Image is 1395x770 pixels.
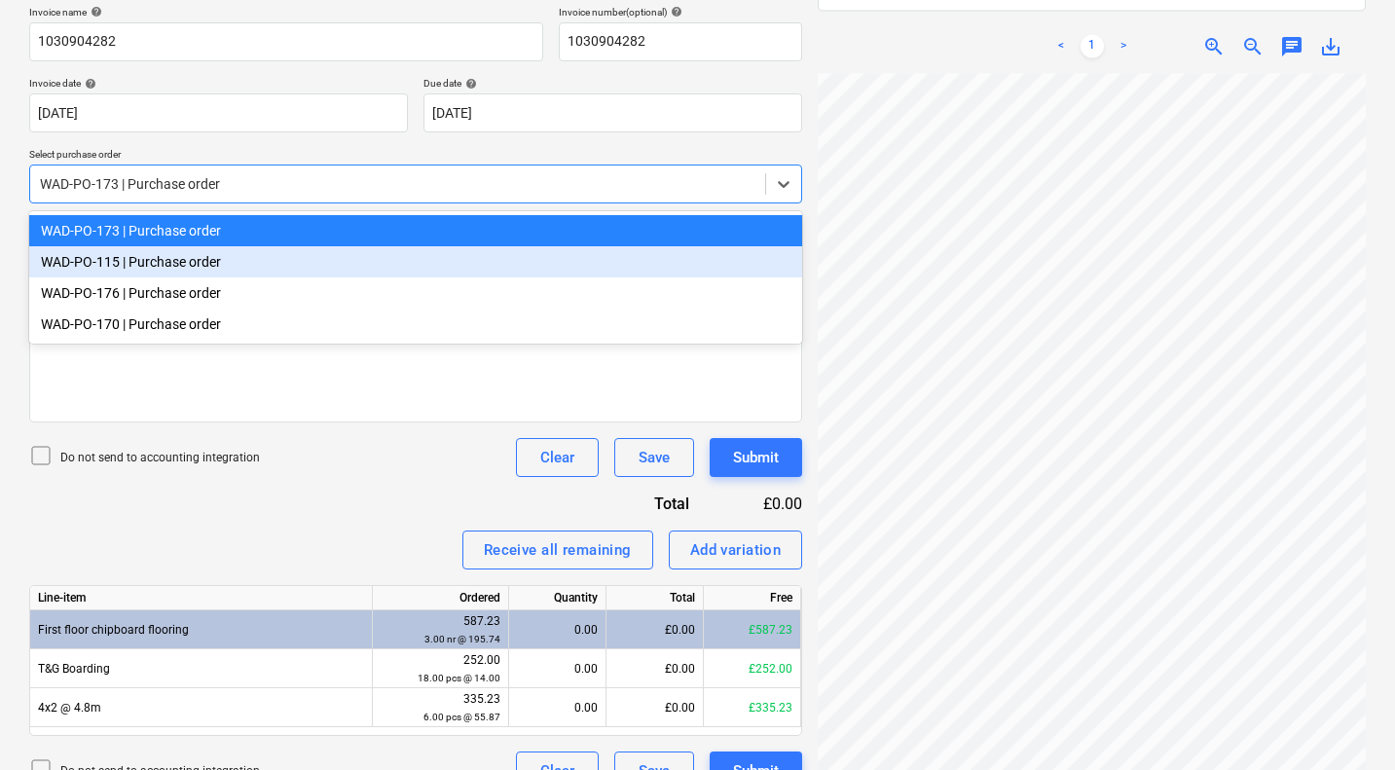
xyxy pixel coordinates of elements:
div: Free [704,586,801,610]
span: zoom_in [1202,35,1226,58]
div: WAD-PO-170 | Purchase order [29,309,802,340]
div: Total [549,493,720,515]
button: Add variation [669,531,803,569]
div: 4x2 @ 4.8m [30,688,373,727]
span: help [461,78,477,90]
div: WAD-PO-115 | Purchase order [29,246,802,277]
span: help [81,78,96,90]
div: Line-item [30,586,373,610]
div: Ordered [373,586,509,610]
span: zoom_out [1241,35,1265,58]
small: 3.00 nr @ 195.74 [424,634,500,644]
div: 0.00 [517,649,598,688]
button: Clear [516,438,599,477]
div: Due date [423,77,802,90]
div: Clear [540,445,574,470]
p: Do not send to accounting integration [60,450,260,466]
span: help [667,6,682,18]
span: chat [1280,35,1303,58]
div: Invoice name [29,6,543,18]
div: 587.23 [381,612,500,648]
div: Save [639,445,670,470]
div: Submit [733,445,779,470]
div: Quantity [509,586,606,610]
span: help [87,6,102,18]
input: Invoice number [559,22,802,61]
a: Previous page [1049,35,1073,58]
button: Submit [710,438,802,477]
div: 0.00 [517,688,598,727]
div: £587.23 [704,610,801,649]
div: £0.00 [720,493,802,515]
div: £335.23 [704,688,801,727]
span: First floor chipboard flooring [38,623,189,637]
iframe: Chat Widget [1298,677,1395,770]
div: Invoice date [29,77,408,90]
p: Select purchase order [29,148,802,165]
div: £0.00 [606,649,704,688]
div: Invoice number (optional) [559,6,802,18]
div: £252.00 [704,649,801,688]
a: Next page [1112,35,1135,58]
div: Add variation [690,537,782,563]
input: Invoice name [29,22,543,61]
div: 0.00 [517,610,598,649]
small: 18.00 pcs @ 14.00 [418,673,500,683]
button: Receive all remaining [462,531,653,569]
div: T&G Boarding [30,649,373,688]
input: Due date not specified [423,93,802,132]
div: WAD-PO-173 | Purchase order [29,215,802,246]
div: 252.00 [381,651,500,687]
div: £0.00 [606,610,704,649]
small: 6.00 pcs @ 55.87 [423,712,500,722]
a: Page 1 is your current page [1081,35,1104,58]
span: save_alt [1319,35,1342,58]
button: Save [614,438,694,477]
div: WAD-PO-176 | Purchase order [29,277,802,309]
div: Receive all remaining [484,537,632,563]
div: 335.23 [381,690,500,726]
div: Total [606,586,704,610]
div: £0.00 [606,688,704,727]
input: Invoice date not specified [29,93,408,132]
